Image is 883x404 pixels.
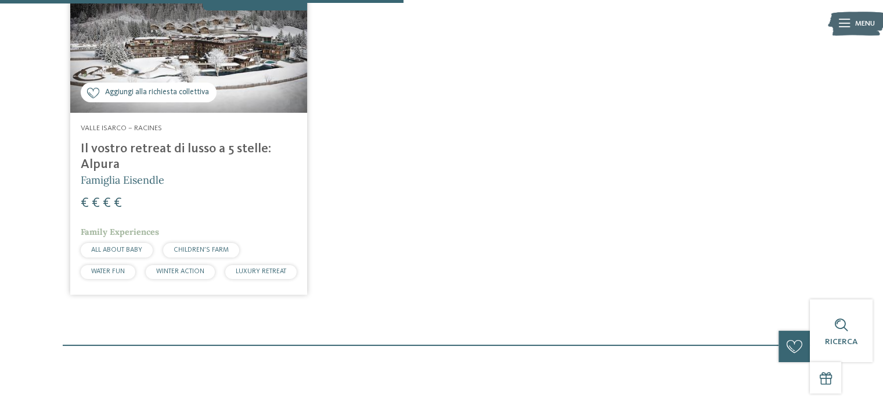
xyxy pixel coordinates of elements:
span: Family Experiences [81,227,159,237]
span: € [103,196,111,210]
span: WINTER ACTION [156,268,204,275]
span: Ricerca [825,338,857,346]
span: ALL ABOUT BABY [91,246,142,253]
h4: Il vostro retreat di lusso a 5 stelle: Alpura [81,141,297,173]
span: € [92,196,100,210]
span: Aggiungi alla richiesta collettiva [105,87,209,98]
span: Famiglia Eisendle [81,173,164,187]
span: CHILDREN’S FARM [174,246,229,253]
span: € [81,196,89,210]
span: Valle Isarco – Racines [81,124,162,132]
span: WATER FUN [91,268,125,275]
span: LUXURY RETREAT [236,268,286,275]
span: € [114,196,122,210]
